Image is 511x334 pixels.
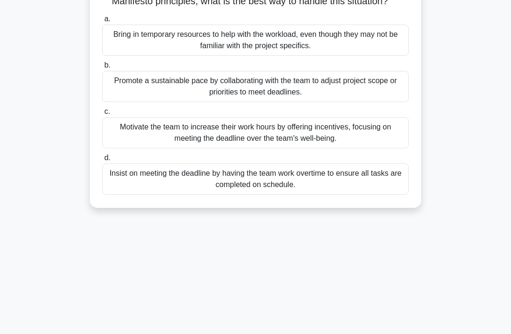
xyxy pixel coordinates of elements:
[104,15,110,23] span: a.
[102,71,409,102] div: Promote a sustainable pace by collaborating with the team to adjust project scope or priorities t...
[104,107,110,115] span: c.
[102,163,409,195] div: Insist on meeting the deadline by having the team work overtime to ensure all tasks are completed...
[102,25,409,56] div: Bring in temporary resources to help with the workload, even though they may not be familiar with...
[102,117,409,148] div: Motivate the team to increase their work hours by offering incentives, focusing on meeting the de...
[104,61,110,69] span: b.
[104,154,110,162] span: d.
